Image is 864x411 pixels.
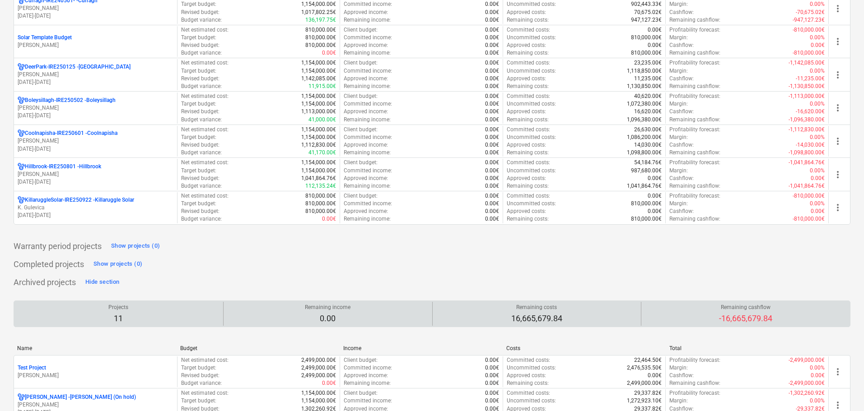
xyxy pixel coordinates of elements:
[511,313,562,324] p: 16,665,679.84
[485,0,499,8] p: 0.00€
[181,9,220,16] p: Revised budget :
[832,202,843,213] span: more_vert
[301,0,336,8] p: 1,154,000.00€
[810,167,825,175] p: 0.00%
[634,141,662,149] p: 14,030.00€
[301,356,336,364] p: 2,499,000.00€
[669,182,720,190] p: Remaining cashflow :
[301,108,336,115] p: 1,113,000.00€
[322,49,336,57] p: 0.00€
[796,9,825,16] p: -70,675.02€
[793,192,825,200] p: -810,000.00€
[507,126,550,134] p: Committed costs :
[793,16,825,24] p: -947,127.23€
[669,356,720,364] p: Profitability forecast :
[485,75,499,83] p: 0.00€
[18,34,72,42] p: Solar Template Budget
[344,200,392,208] p: Committed income :
[322,215,336,223] p: 0.00€
[507,16,549,24] p: Remaining costs :
[305,304,350,311] p: Remaining income
[301,9,336,16] p: 1,017,802.25€
[485,49,499,57] p: 0.00€
[108,313,128,324] p: 11
[507,83,549,90] p: Remaining costs :
[344,208,388,215] p: Approved income :
[343,345,499,351] div: Income
[18,204,173,212] p: K. Gulevica
[301,134,336,141] p: 1,154,000.00€
[669,126,720,134] p: Profitability forecast :
[485,34,499,42] p: 0.00€
[485,83,499,90] p: 0.00€
[627,182,662,190] p: 1,041,864.76€
[507,26,550,34] p: Committed costs :
[789,182,825,190] p: -1,041,864.76€
[507,116,549,124] p: Remaining costs :
[634,108,662,115] p: 16,620.00€
[181,200,216,208] p: Target budget :
[344,356,378,364] p: Client budget :
[18,393,25,401] div: Project has multi currencies enabled
[507,159,550,166] p: Committed costs :
[819,368,864,411] iframe: Chat Widget
[18,171,173,178] p: [PERSON_NAME]
[669,149,720,157] p: Remaining cashflow :
[181,182,222,190] p: Budget variance :
[344,182,391,190] p: Remaining income :
[634,92,662,100] p: 40,620.00€
[181,108,220,115] p: Revised budget :
[507,364,556,372] p: Uncommitted costs :
[485,9,499,16] p: 0.00€
[344,9,388,16] p: Approved income :
[669,167,688,175] p: Margin :
[18,79,173,86] p: [DATE] - [DATE]
[344,159,378,166] p: Client budget :
[507,49,549,57] p: Remaining costs :
[18,42,173,49] p: [PERSON_NAME]
[18,97,25,104] div: Project has multi currencies enabled
[485,26,499,34] p: 0.00€
[627,83,662,90] p: 1,130,850.00€
[344,175,388,182] p: Approved income :
[344,67,392,75] p: Committed income :
[18,71,173,79] p: [PERSON_NAME]
[18,163,25,171] div: Project has multi currencies enabled
[789,116,825,124] p: -1,096,380.00€
[485,16,499,24] p: 0.00€
[631,49,662,57] p: 810,000.00€
[669,175,694,182] p: Cashflow :
[181,16,222,24] p: Budget variance :
[669,83,720,90] p: Remaining cashflow :
[344,92,378,100] p: Client budget :
[18,401,173,409] p: [PERSON_NAME]
[18,63,25,71] div: Project has multi currencies enabled
[18,112,173,120] p: [DATE] - [DATE]
[832,102,843,113] span: more_vert
[14,259,84,270] p: Completed projects
[485,356,499,364] p: 0.00€
[669,116,720,124] p: Remaining cashflow :
[485,134,499,141] p: 0.00€
[627,134,662,141] p: 1,086,200.00€
[305,192,336,200] p: 810,000.00€
[832,366,843,377] span: more_vert
[507,215,549,223] p: Remaining costs :
[789,159,825,166] p: -1,041,864.76€
[669,134,688,141] p: Margin :
[344,108,388,115] p: Approved income :
[669,42,694,49] p: Cashflow :
[305,182,336,190] p: 112,135.24€
[789,59,825,67] p: -1,142,085.00€
[181,0,216,8] p: Target budget :
[485,364,499,372] p: 0.00€
[485,92,499,100] p: 0.00€
[485,175,499,182] p: 0.00€
[631,16,662,24] p: 947,127.23€
[18,178,173,186] p: [DATE] - [DATE]
[93,259,142,269] div: Show projects (0)
[793,26,825,34] p: -810,000.00€
[507,42,546,49] p: Approved costs :
[485,126,499,134] p: 0.00€
[634,59,662,67] p: 23,235.00€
